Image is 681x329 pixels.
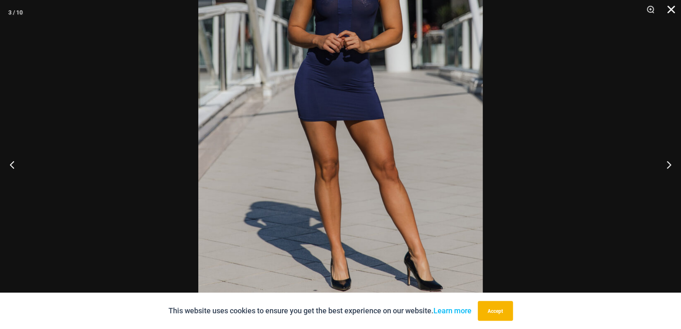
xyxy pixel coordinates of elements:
[8,6,23,19] div: 3 / 10
[478,301,513,321] button: Accept
[650,144,681,185] button: Next
[168,305,472,317] p: This website uses cookies to ensure you get the best experience on our website.
[433,306,472,315] a: Learn more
